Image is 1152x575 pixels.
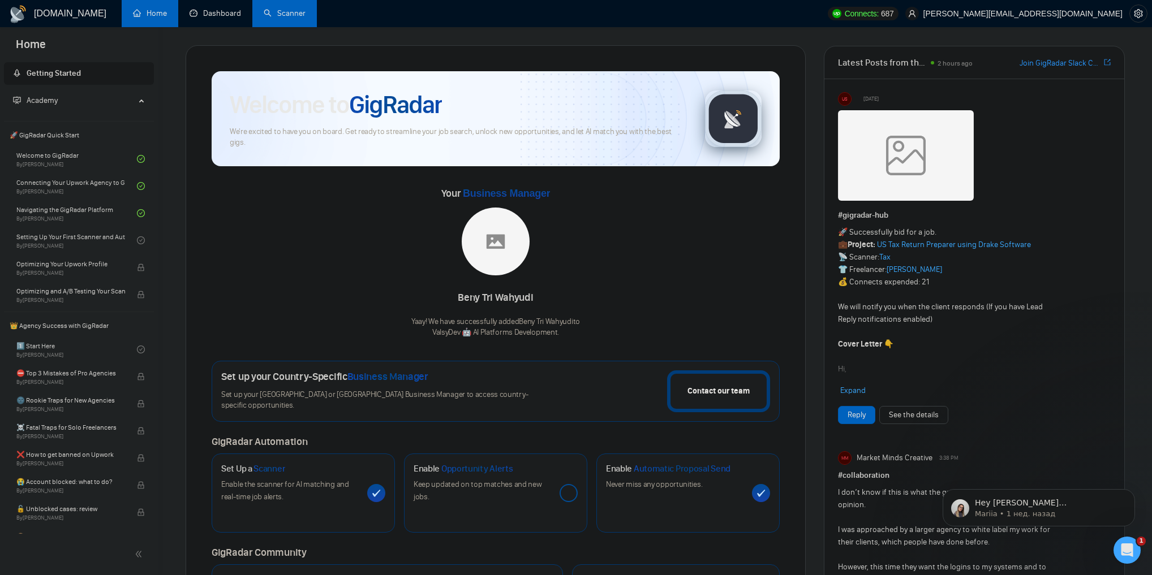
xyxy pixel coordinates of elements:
span: 😭 Account blocked: what to do? [16,476,125,487]
span: check-circle [137,155,145,163]
span: 🚀 GigRadar Quick Start [5,124,153,146]
span: lock [137,263,145,271]
span: lock [137,291,145,299]
span: export [1104,58,1111,67]
span: GigRadar [349,89,442,120]
span: Your [441,187,551,200]
span: By [PERSON_NAME] [16,460,125,467]
a: Setting Up Your First Scanner and Auto-BidderBy[PERSON_NAME] [16,228,137,253]
span: Optimizing Your Upwork Profile [16,258,125,270]
a: searchScanner [264,8,306,18]
span: 🙈 Getting over Upwork? [16,530,125,542]
span: By [PERSON_NAME] [16,379,125,386]
span: check-circle [137,236,145,244]
span: By [PERSON_NAME] [16,515,125,521]
h1: Welcome to [230,89,442,120]
span: 3:38 PM [939,453,958,463]
span: Market Minds Creative [857,452,932,464]
span: check-circle [137,345,145,353]
span: Business Manager [463,188,550,199]
a: dashboardDashboard [190,8,241,18]
img: logo [9,5,27,23]
div: Yaay! We have successfully added Beny Tri Wahyudi to [411,317,580,338]
span: GigRadar Automation [212,435,307,448]
a: See the details [889,409,939,421]
span: 🌚 Rookie Traps for New Agencies [16,395,125,406]
span: ⛔ Top 3 Mistakes of Pro Agencies [16,368,125,379]
a: [PERSON_NAME] [887,265,942,274]
span: Latest Posts from the GigRadar Community [838,55,927,70]
span: Keep updated on top matches and new jobs. [414,479,542,501]
a: setting [1129,9,1147,18]
a: Join GigRadar Slack Community [1020,57,1102,70]
span: lock [137,454,145,462]
img: upwork-logo.png [832,9,841,18]
iframe: Intercom notifications сообщение [926,465,1152,544]
iframe: Intercom live chat [1114,537,1141,564]
a: Connecting Your Upwork Agency to GigRadarBy[PERSON_NAME] [16,174,137,198]
span: lock [137,508,145,516]
span: Optimizing and A/B Testing Your Scanner for Better Results [16,286,125,297]
button: Reply [838,406,875,424]
span: Home [7,36,55,60]
span: Scanner [253,463,285,474]
h1: # gigradar-hub [838,209,1111,222]
span: ☠️ Fatal Traps for Solo Freelancers [16,422,125,433]
span: 687 [881,7,893,20]
span: user [908,10,916,18]
span: Connects: [845,7,879,20]
a: export [1104,57,1111,68]
span: By [PERSON_NAME] [16,297,125,304]
button: Contact our team [667,370,770,412]
span: double-left [135,548,146,560]
h1: Set Up a [221,463,285,474]
button: setting [1129,5,1147,23]
strong: Cover Letter 👇 [838,339,893,349]
span: lock [137,481,145,489]
span: 🔓 Unblocked cases: review [16,503,125,515]
a: 1️⃣ Start HereBy[PERSON_NAME] [16,337,137,362]
a: Reply [848,409,866,421]
span: Expand [840,386,866,395]
span: check-circle [137,182,145,190]
span: By [PERSON_NAME] [16,270,125,276]
span: lock [137,400,145,408]
span: We're excited to have you on board. Get ready to streamline your job search, unlock new opportuni... [230,127,687,148]
span: lock [137,373,145,381]
span: check-circle [137,209,145,217]
a: US Tax Return Preparer using Drake Software [877,240,1031,249]
span: By [PERSON_NAME] [16,406,125,413]
span: GigRadar Community [212,546,307,559]
span: Set up your [GEOGRAPHIC_DATA] or [GEOGRAPHIC_DATA] Business Manager to access country-specific op... [221,390,551,411]
a: Navigating the GigRadar PlatformBy[PERSON_NAME] [16,201,137,226]
img: placeholder.png [462,207,530,275]
span: Automatic Proposal Send [634,463,730,474]
span: Business Manager [347,370,428,383]
strong: Project: [848,240,875,249]
img: weqQh+iSagEgQAAAABJRU5ErkJggg== [838,110,974,201]
span: By [PERSON_NAME] [16,433,125,440]
p: ValsyDev 🤖 AI Platforms Development . [411,327,580,338]
div: Contact our team [687,385,750,397]
a: Welcome to GigRadarBy[PERSON_NAME] [16,146,137,171]
span: Academy [27,96,58,105]
div: MM [839,452,851,464]
h1: Set up your Country-Specific [221,370,428,383]
a: homeHome [133,8,167,18]
span: 2 hours ago [938,59,973,67]
span: Opportunity Alerts [441,463,513,474]
h1: # collaboration [838,469,1111,482]
h1: Enable [606,463,730,474]
span: fund-projection-screen [13,96,21,104]
div: Beny Tri Wahyudi [411,288,580,308]
li: Getting Started [4,62,154,85]
button: See the details [879,406,948,424]
span: Getting Started [27,68,81,78]
span: 👑 Agency Success with GigRadar [5,314,153,337]
span: [DATE] [863,94,879,104]
span: Never miss any opportunities. [606,479,702,489]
